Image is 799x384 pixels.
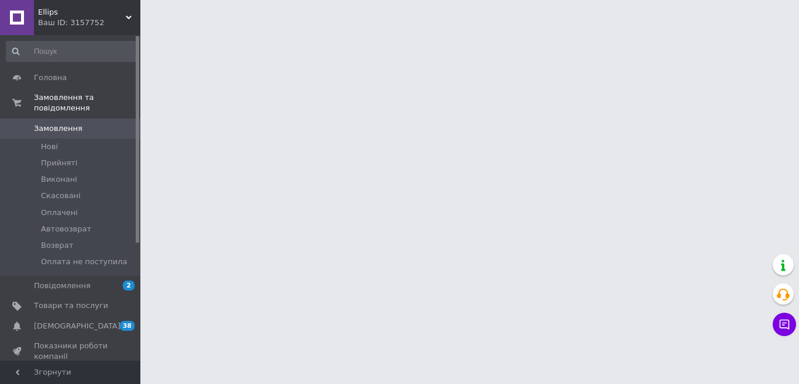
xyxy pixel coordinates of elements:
[34,72,67,83] span: Головна
[34,321,120,331] span: [DEMOGRAPHIC_DATA]
[120,321,135,331] span: 38
[34,92,140,113] span: Замовлення та повідомлення
[773,313,796,336] button: Чат з покупцем
[41,257,127,267] span: Оплата не поступила
[41,207,78,218] span: Оплачені
[34,341,108,362] span: Показники роботи компанії
[38,18,140,28] div: Ваш ID: 3157752
[34,123,82,134] span: Замовлення
[41,240,73,251] span: Возврат
[123,281,135,290] span: 2
[41,158,77,168] span: Прийняті
[34,281,91,291] span: Повідомлення
[38,7,126,18] span: Ellips
[41,174,77,185] span: Виконані
[41,141,58,152] span: Нові
[41,224,91,234] span: Автовозврат
[41,191,81,201] span: Скасовані
[6,41,138,62] input: Пошук
[34,300,108,311] span: Товари та послуги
